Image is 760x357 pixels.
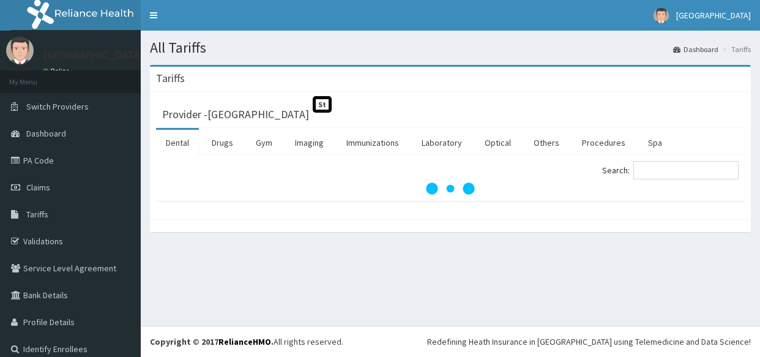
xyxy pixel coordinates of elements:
input: Search: [633,161,739,179]
span: [GEOGRAPHIC_DATA] [676,10,751,21]
span: Switch Providers [26,101,89,112]
svg: audio-loading [426,164,475,213]
span: Tariffs [26,209,48,220]
h3: Tariffs [156,73,185,84]
a: Drugs [202,130,243,156]
li: Tariffs [720,44,751,54]
h3: Provider - [GEOGRAPHIC_DATA] [162,109,309,120]
span: Dashboard [26,128,66,139]
a: RelianceHMO [218,336,271,347]
span: Claims [26,182,50,193]
a: Optical [475,130,521,156]
a: Imaging [285,130,333,156]
a: Online [43,67,72,75]
footer: All rights reserved. [141,326,760,357]
a: Dental [156,130,199,156]
a: Spa [638,130,672,156]
div: Redefining Heath Insurance in [GEOGRAPHIC_DATA] using Telemedicine and Data Science! [427,336,751,348]
label: Search: [602,161,739,179]
a: Immunizations [337,130,409,156]
img: User Image [654,8,669,23]
a: Others [524,130,569,156]
a: Gym [246,130,282,156]
h1: All Tariffs [150,40,751,56]
strong: Copyright © 2017 . [150,336,274,347]
a: Dashboard [673,44,718,54]
img: User Image [6,37,34,64]
a: Procedures [572,130,635,156]
a: Laboratory [412,130,472,156]
p: [GEOGRAPHIC_DATA] [43,50,144,61]
span: St [313,96,332,113]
